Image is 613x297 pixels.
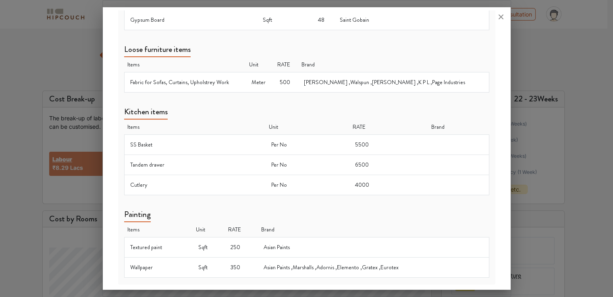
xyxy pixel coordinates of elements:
td: Fabric for Sofas, Curtains, Upholstrey Work [124,72,246,93]
th: Items [124,222,192,237]
th: Brand [258,222,489,237]
td: 350 [225,258,258,278]
h5: Painting [124,210,151,222]
td: Sqft [192,258,224,278]
td: Sqft [192,237,224,258]
td: 500 [274,72,298,93]
th: RATE [349,120,428,135]
td: Asian Paints [258,237,489,258]
td: Per No [266,175,349,195]
td: Per No [266,155,349,175]
td: Per No [266,135,349,155]
td: 250 [225,237,258,258]
td: Wallpaper [124,258,192,278]
td: Asian Paints ,Marshalls ,Adornis ,Elemento ,Gratex ,Eurotex [258,258,489,278]
th: Brand [298,57,489,72]
h5: Loose furniture items [124,45,191,57]
td: Meter [246,72,274,93]
th: Items [124,57,246,72]
td: SS Basket [124,135,266,155]
th: Unit [266,120,349,135]
td: Tandem drawer [124,155,266,175]
td: 5500 [349,135,428,155]
th: Items [124,120,266,135]
th: RATE [225,222,258,237]
th: Unit [246,57,274,72]
td: [PERSON_NAME] ,Walspun ,[PERSON_NAME] ,K P L ,Page Industries [298,72,489,93]
th: RATE [274,57,298,72]
th: Brand [428,120,489,135]
td: 6500 [349,155,428,175]
td: 4000 [349,175,428,195]
td: Textured paint [124,237,192,258]
h5: Kitchen items [124,107,168,120]
th: Unit [192,222,224,237]
td: Cutlery [124,175,266,195]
